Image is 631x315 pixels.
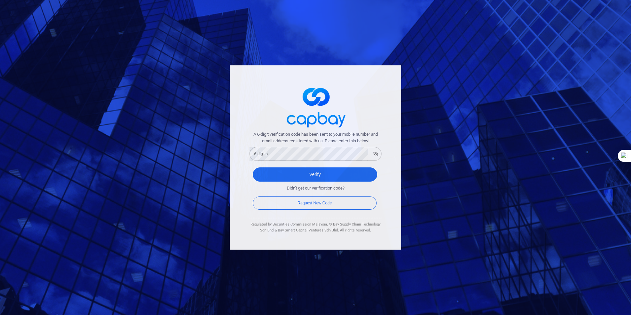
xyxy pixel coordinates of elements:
button: Verify [253,167,377,182]
button: Request New Code [253,196,377,210]
img: logo [282,82,349,131]
div: Regulated by Securities Commission Malaysia. © Bay Supply Chain Technology Sdn Bhd & Bay Smart Ca... [249,222,382,233]
span: Didn't get our verification code? [287,185,345,192]
span: A 6-digit verification code has been sent to your mobile number and email address registered with... [249,131,382,145]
